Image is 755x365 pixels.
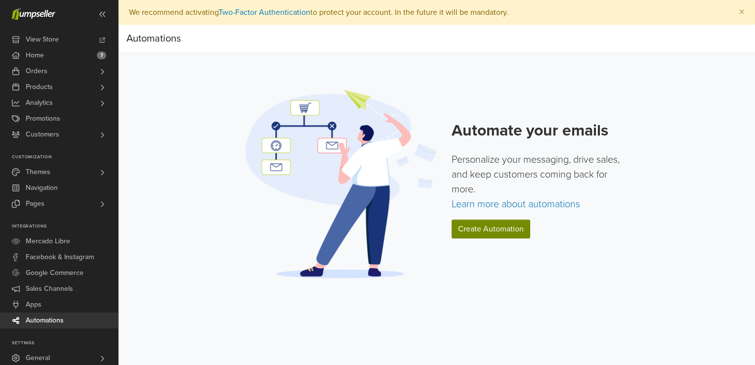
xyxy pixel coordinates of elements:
div: Automations [126,29,181,48]
span: Themes [26,164,50,180]
span: Apps [26,297,42,313]
span: Home [26,47,44,63]
span: View Store [26,32,59,47]
span: Analytics [26,95,53,111]
h2: Automate your emails [452,121,632,140]
span: 7 [97,51,106,59]
span: Navigation [26,180,58,196]
p: Integrations [12,224,118,229]
span: Sales Channels [26,281,73,297]
span: Facebook & Instagram [26,249,94,265]
a: Two-Factor Authentication [218,7,310,17]
span: Google Commerce [26,265,84,281]
img: Automation [242,89,440,279]
span: × [739,5,745,19]
span: Automations [26,313,64,328]
span: Mercado Libre [26,233,70,249]
span: Products [26,79,53,95]
span: Pages [26,196,44,212]
span: Orders [26,63,47,79]
p: Customization [12,154,118,160]
span: Customers [26,127,59,142]
a: Learn more about automations [452,198,580,210]
p: Personalize your messaging, drive sales, and keep customers coming back for more. [452,152,632,212]
span: Promotions [26,111,60,127]
a: Create Automation [452,220,530,238]
p: Settings [12,340,118,346]
button: Close [729,0,755,24]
